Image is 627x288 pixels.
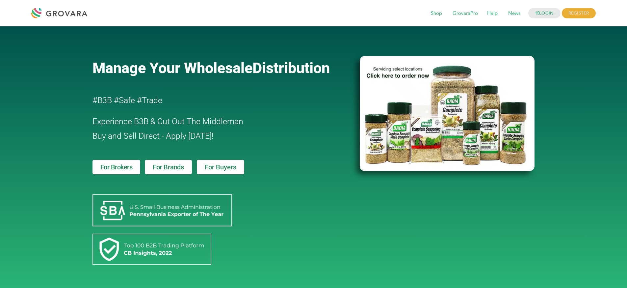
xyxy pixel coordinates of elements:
h2: #B3B #Safe #Trade [92,93,322,108]
a: For Buyers [197,160,244,174]
span: For Brokers [100,164,133,170]
a: For Brokers [92,160,141,174]
span: Experience B3B & Cut Out The Middleman [92,117,243,126]
span: News [504,7,525,20]
a: GrovaraPro [448,10,483,17]
span: GrovaraPro [448,7,483,20]
span: Manage Your Wholesale [92,59,252,77]
a: For Brands [145,160,192,174]
a: Help [483,10,502,17]
a: News [504,10,525,17]
span: REGISTER [562,8,596,18]
span: Shop [426,7,447,20]
span: For Brands [153,164,184,170]
span: For Buyers [205,164,236,170]
a: LOGIN [528,8,561,18]
span: Buy and Sell Direct - Apply [DATE]! [92,131,214,141]
span: Distribution [252,59,330,77]
a: Manage Your WholesaleDistribution [92,59,349,77]
a: Shop [426,10,447,17]
span: Help [483,7,502,20]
